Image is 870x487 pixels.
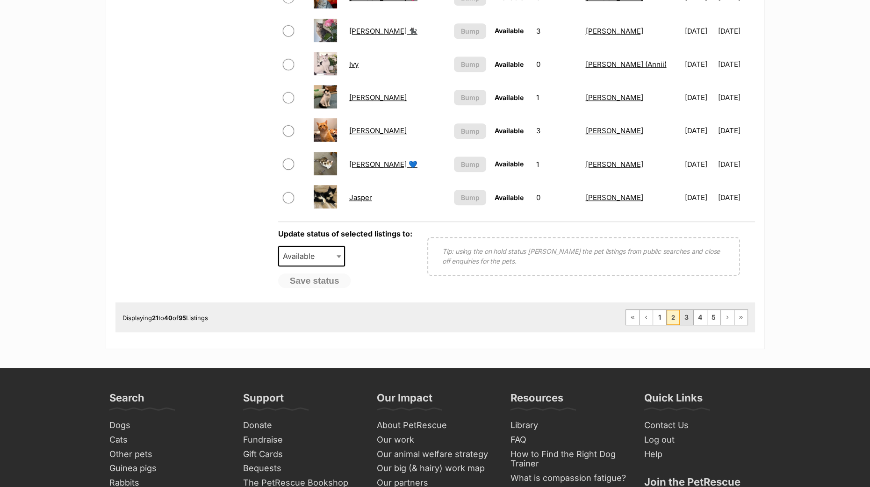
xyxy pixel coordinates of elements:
td: [DATE] [718,48,754,80]
span: Bump [461,159,480,169]
button: Bump [454,57,486,72]
p: Tip: using the on hold status [PERSON_NAME] the pet listings from public searches and close off e... [442,246,725,266]
a: Gift Cards [239,447,364,462]
h3: Our Impact [377,391,432,410]
h3: Quick Links [644,391,703,410]
a: Our work [373,433,497,447]
a: [PERSON_NAME] [349,126,407,135]
a: Page 1 [653,310,666,325]
span: Available [278,246,345,266]
a: Jasper [349,193,372,202]
a: [PERSON_NAME] [585,193,643,202]
a: First page [626,310,639,325]
td: [DATE] [681,15,717,47]
span: Displaying to of Listings [122,314,208,322]
h3: Resources [510,391,563,410]
td: [DATE] [718,148,754,180]
a: [PERSON_NAME] (Annii) [585,60,666,69]
a: FAQ [507,433,631,447]
td: [DATE] [718,15,754,47]
span: Available [495,27,524,35]
span: Available [495,93,524,101]
label: Update status of selected listings to: [278,229,412,238]
a: Last page [734,310,748,325]
td: [DATE] [718,81,754,114]
span: Available [279,250,324,263]
a: How to Find the Right Dog Trainer [507,447,631,471]
a: Contact Us [640,418,765,433]
button: Bump [454,90,486,105]
a: Guinea pigs [106,461,230,476]
a: Our big (& hairy) work map [373,461,497,476]
td: [DATE] [681,48,717,80]
a: [PERSON_NAME] [585,160,643,169]
a: Previous page [640,310,653,325]
td: [DATE] [718,115,754,147]
td: 3 [532,115,581,147]
td: 1 [532,148,581,180]
button: Bump [454,123,486,139]
nav: Pagination [626,309,748,325]
span: Bump [461,193,480,202]
a: [PERSON_NAME] 💙 [349,160,417,169]
a: [PERSON_NAME] [585,93,643,102]
span: Available [495,127,524,135]
span: Available [495,193,524,201]
a: [PERSON_NAME] [585,126,643,135]
a: Page 3 [680,310,693,325]
h3: Support [243,391,284,410]
a: [PERSON_NAME] [349,93,407,102]
button: Save status [278,273,351,288]
td: 3 [532,15,581,47]
span: Bump [461,93,480,102]
button: Bump [454,23,486,39]
a: Fundraise [239,433,364,447]
a: Cats [106,433,230,447]
span: Bump [461,26,480,36]
a: [PERSON_NAME] [585,27,643,36]
strong: 40 [164,314,173,322]
span: Bump [461,126,480,136]
strong: 95 [179,314,186,322]
a: Help [640,447,765,462]
td: 1 [532,81,581,114]
td: [DATE] [681,148,717,180]
a: Log out [640,433,765,447]
button: Bump [454,190,486,205]
h3: Search [109,391,144,410]
a: Ivy [349,60,359,69]
td: 0 [532,181,581,214]
a: Dogs [106,418,230,433]
img: Jarvis Cocker 💙 [314,152,337,175]
button: Bump [454,157,486,172]
span: Page 2 [667,310,680,325]
img: Humphrey 🐈‍⬛ [314,19,337,42]
a: Library [507,418,631,433]
td: 0 [532,48,581,80]
a: Page 5 [707,310,720,325]
a: Donate [239,418,364,433]
a: Next page [721,310,734,325]
td: [DATE] [718,181,754,214]
td: [DATE] [681,115,717,147]
a: Bequests [239,461,364,476]
td: [DATE] [681,181,717,214]
a: About PetRescue [373,418,497,433]
a: Our animal welfare strategy [373,447,497,462]
td: [DATE] [681,81,717,114]
strong: 21 [152,314,158,322]
a: Other pets [106,447,230,462]
span: Available [495,60,524,68]
span: Bump [461,59,480,69]
a: Page 4 [694,310,707,325]
span: Available [495,160,524,168]
a: [PERSON_NAME] 🐈‍⬛ [349,27,417,36]
a: What is compassion fatigue? [507,471,631,486]
img: Ivy [314,52,337,75]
